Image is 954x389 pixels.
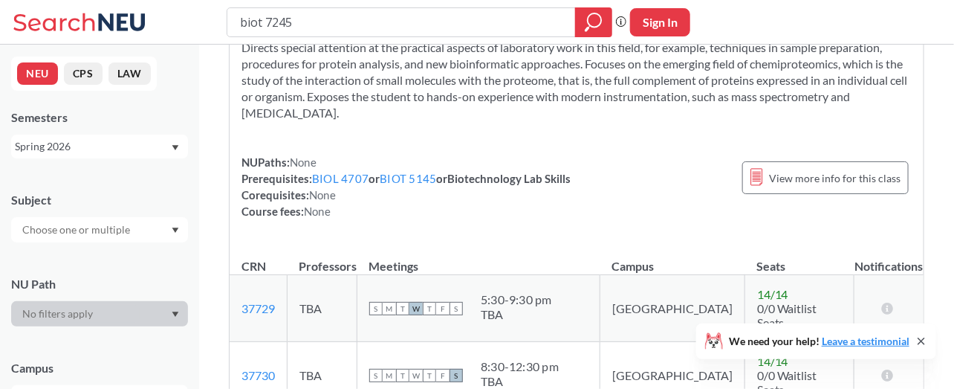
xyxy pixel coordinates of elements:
span: T [423,369,436,382]
span: W [409,369,423,382]
div: Spring 2026Dropdown arrow [11,135,188,158]
th: Professors [288,243,357,275]
div: Dropdown arrow [11,301,188,327]
input: Choose one or multiple [15,221,140,239]
span: None [309,188,336,202]
span: F [436,369,450,382]
input: Class, professor, course number, "phrase" [238,10,565,35]
div: Campus [11,360,188,376]
button: CPS [64,62,103,85]
span: S [369,302,383,315]
div: TBA [481,307,552,322]
div: Subject [11,192,188,208]
svg: Dropdown arrow [172,228,179,234]
div: TBA [481,374,559,389]
span: M [383,369,396,382]
span: View more info for this class [769,169,901,187]
a: Leave a testimonial [822,335,909,347]
a: 37730 [241,368,275,382]
span: 14 / 14 [757,354,788,368]
div: Spring 2026 [15,138,170,155]
svg: Dropdown arrow [172,312,179,318]
th: Seats [744,243,854,275]
div: 5:30 - 9:30 pm [481,292,552,307]
span: None [304,205,331,218]
div: Semesters [11,109,188,126]
span: None [290,155,317,169]
span: W [409,302,423,315]
span: F [436,302,450,315]
div: 8:30 - 12:30 pm [481,359,559,374]
th: Meetings [357,243,600,275]
div: Dropdown arrow [11,217,188,242]
a: BIOL 4707 [312,172,369,185]
a: 37729 [241,301,275,315]
td: TBA [288,275,357,342]
span: M [383,302,396,315]
span: T [396,302,409,315]
button: Sign In [630,8,690,36]
svg: magnifying glass [585,12,603,33]
div: magnifying glass [575,7,612,37]
span: S [450,369,463,382]
a: BIOT 5145 [380,172,436,185]
svg: Dropdown arrow [172,145,179,151]
section: Presents a laboratory course in biotechnology with a focus on cutting-edge instrumentation that i... [241,23,912,121]
td: [GEOGRAPHIC_DATA] [600,275,744,342]
button: NEU [17,62,58,85]
span: We need your help! [729,336,909,347]
th: Notifications [854,243,924,275]
div: NUPaths: Prerequisites: or or Biotechnology Lab Skills Corequisites: Course fees: [241,154,571,219]
span: T [423,302,436,315]
span: T [396,369,409,382]
th: Campus [600,243,744,275]
div: NU Path [11,276,188,292]
div: CRN [241,258,266,274]
button: LAW [108,62,151,85]
span: S [450,302,463,315]
span: 14 / 14 [757,287,788,301]
span: S [369,369,383,382]
span: 0/0 Waitlist Seats [757,301,817,329]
